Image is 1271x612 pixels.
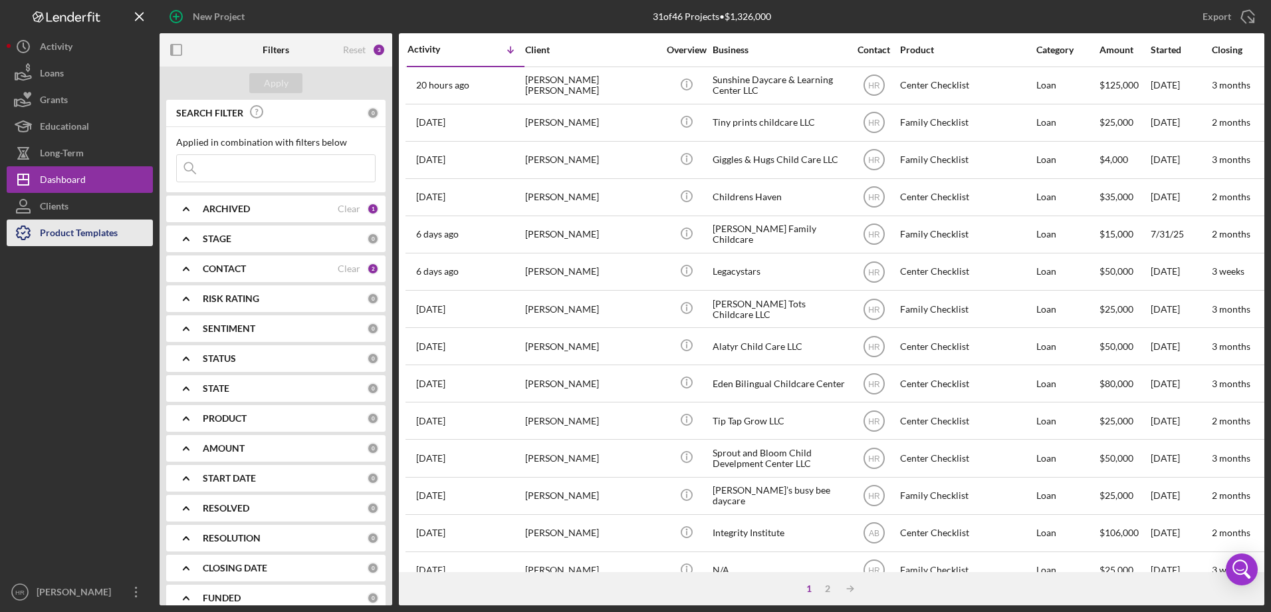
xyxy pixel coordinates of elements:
a: Dashboard [7,166,153,193]
b: SENTIMENT [203,323,255,334]
time: 3 months [1212,154,1250,165]
div: [PERSON_NAME] [525,291,658,327]
div: $4,000 [1099,142,1149,178]
b: ARCHIVED [203,204,250,214]
time: 3 months [1212,341,1250,352]
b: AMOUNT [203,443,245,454]
div: Loan [1036,142,1098,178]
a: Product Templates [7,220,153,246]
time: 2 months [1212,228,1250,239]
div: Loan [1036,553,1098,588]
div: Dashboard [40,166,86,196]
div: $80,000 [1099,366,1149,401]
div: N/A [713,553,846,588]
b: PRODUCT [203,413,247,424]
div: $106,000 [1099,516,1149,551]
div: Sunshine Daycare & Learning Center LLC [713,68,846,103]
div: [PERSON_NAME] [525,180,658,215]
time: 2 months [1212,191,1250,202]
div: Center Checklist [900,68,1033,103]
div: Center Checklist [900,440,1033,476]
div: Contact [849,45,899,55]
div: 2 [367,263,379,275]
b: RESOLVED [203,503,249,514]
b: FUNDED [203,593,241,603]
time: 2 months [1212,116,1250,128]
div: [PERSON_NAME] [525,440,658,476]
div: Childrens Haven [713,180,846,215]
time: 2025-08-07 01:57 [416,565,445,575]
div: $35,000 [1099,180,1149,215]
div: [PERSON_NAME] [525,553,658,588]
b: CONTACT [203,263,246,274]
time: 2 months [1212,490,1250,501]
div: [DATE] [1151,403,1211,438]
button: Grants [7,86,153,113]
text: HR [868,230,880,239]
time: 3 months [1212,79,1250,90]
div: [PERSON_NAME] [525,217,658,252]
div: Apply [264,73,289,93]
div: 0 [367,323,379,335]
div: Educational [40,113,89,143]
div: 0 [367,382,379,394]
div: [DATE] [1151,366,1211,401]
b: STATE [203,383,229,394]
div: Category [1036,45,1098,55]
div: [PERSON_NAME] Family Childcare [713,217,846,252]
time: 3 months [1212,452,1250,464]
div: Product [900,45,1033,55]
time: 2025-08-17 23:03 [416,154,445,165]
div: Center Checklist [900,403,1033,438]
div: [DATE] [1151,291,1211,327]
div: [DATE] [1151,254,1211,289]
div: Legacystars [713,254,846,289]
text: HR [868,454,880,464]
div: Clear [338,263,360,274]
div: Eden Bilingual Childcare Center [713,366,846,401]
div: [PERSON_NAME] [525,516,658,551]
button: Educational [7,113,153,140]
text: HR [868,267,880,277]
time: 2025-08-12 19:56 [416,453,445,464]
div: Loan [1036,254,1098,289]
div: Amount [1099,45,1149,55]
a: Clients [7,193,153,220]
div: [PERSON_NAME] [PERSON_NAME] [525,68,658,103]
div: [DATE] [1151,105,1211,140]
time: 2025-08-13 17:49 [416,341,445,352]
time: 2025-08-10 04:43 [416,490,445,501]
b: SEARCH FILTER [176,108,243,118]
div: [PERSON_NAME] [525,105,658,140]
div: Center Checklist [900,366,1033,401]
div: [DATE] [1151,478,1211,514]
div: 0 [367,293,379,305]
time: 2025-08-08 17:41 [416,528,445,538]
div: 0 [367,502,379,514]
time: 2 months [1212,527,1250,538]
div: $50,000 [1099,329,1149,364]
button: Apply [249,73,302,93]
b: RISK RATING [203,293,259,304]
div: Family Checklist [900,553,1033,588]
div: Loans [40,60,64,90]
time: 2025-08-19 18:30 [416,80,469,90]
div: Tip Tap Grow LLC [713,403,846,438]
div: Loan [1036,105,1098,140]
div: 3 [372,43,386,57]
text: HR [15,589,25,596]
div: [PERSON_NAME]’s busy bee daycare [713,478,846,514]
text: HR [868,566,880,575]
div: [PERSON_NAME] [33,579,120,609]
div: Activity [40,33,72,63]
text: HR [868,193,880,202]
text: HR [868,492,880,501]
div: [DATE] [1151,440,1211,476]
div: $50,000 [1099,440,1149,476]
text: HR [868,81,880,90]
div: Loan [1036,68,1098,103]
div: [DATE] [1151,516,1211,551]
div: 2 [818,583,837,594]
